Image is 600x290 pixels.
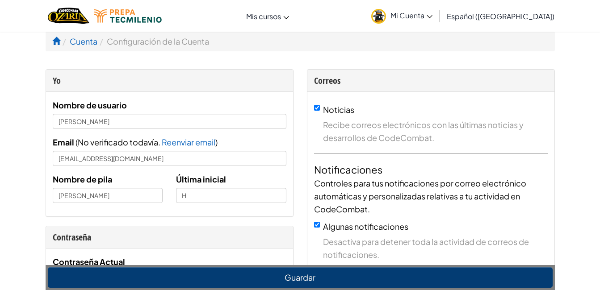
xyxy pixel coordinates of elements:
span: Recibe correos electrónicos con las últimas noticias y desarrollos de CodeCombat. [323,118,548,144]
a: Cuenta [70,36,97,46]
span: Español ([GEOGRAPHIC_DATA]) [447,12,554,21]
a: Mi Cuenta [367,2,437,30]
a: Español ([GEOGRAPHIC_DATA]) [442,4,559,28]
a: Ozaria by CodeCombat logo [48,7,89,25]
label: Nombre de pila [53,173,112,186]
span: Email [53,137,74,147]
label: Noticias [323,104,354,115]
img: avatar [371,9,386,24]
span: Mis cursos [246,12,281,21]
span: Controles para tus notificaciones por correo electrónico automáticas y personalizadas relativas a... [314,178,526,214]
label: Nombre de usuario [53,99,127,112]
img: Home [48,7,89,25]
span: No verificado todavía. [78,137,162,147]
label: Contraseña Actual [53,255,125,268]
button: Guardar [48,267,553,288]
h4: Notificaciones [314,162,548,177]
span: Reenviar email [162,137,215,147]
span: ( [74,137,78,147]
div: Contraseña [53,231,286,244]
div: Yo [53,74,286,87]
div: Correos [314,74,548,87]
label: Última inicial [176,173,226,186]
span: Mi Cuenta [390,11,432,20]
a: Mis cursos [242,4,294,28]
span: ) [215,137,218,147]
label: Algunas notificaciones [323,221,408,232]
img: Tecmilenio logo [94,9,162,23]
span: Desactiva para detener toda la actividad de correos de notificaciones. [323,235,548,261]
li: Configuración de la Cuenta [97,35,209,48]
